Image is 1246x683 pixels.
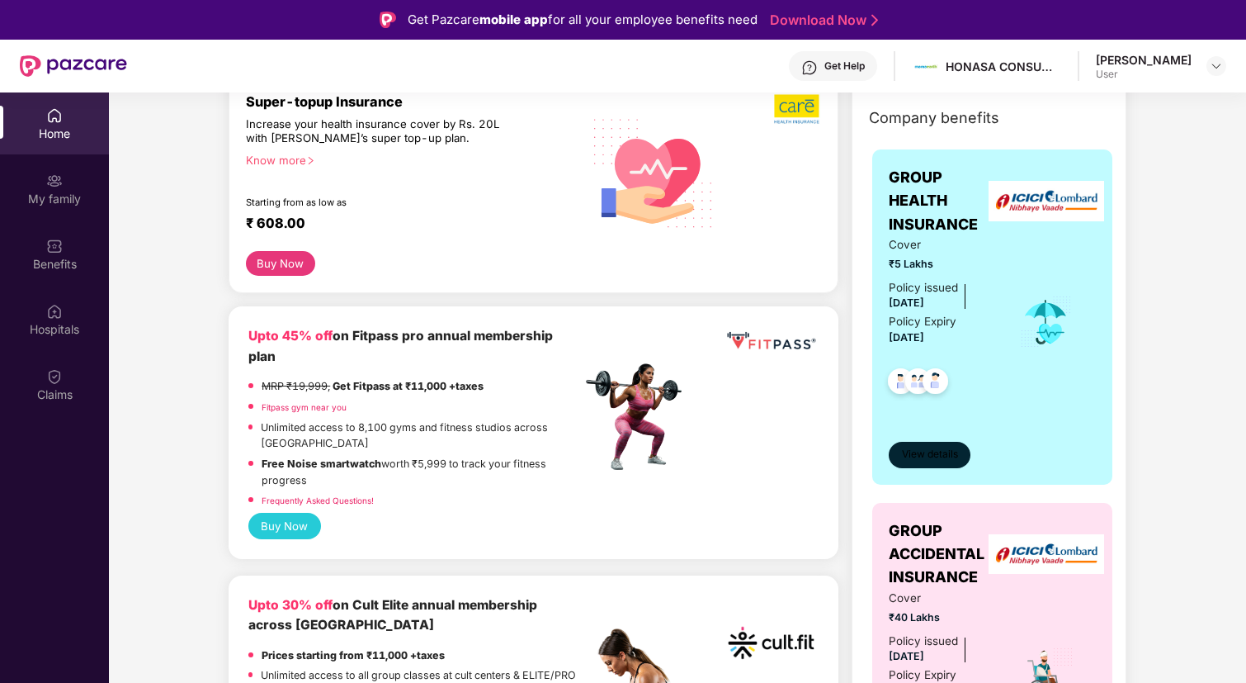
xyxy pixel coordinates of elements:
span: Cover [889,236,997,254]
div: Get Pazcare for all your employee benefits need [408,10,758,30]
del: MRP ₹19,999, [262,380,330,392]
div: User [1096,68,1192,81]
div: Increase your health insurance cover by Rs. 20L with [PERSON_NAME]’s super top-up plan. [246,117,510,146]
img: svg+xml;base64,PHN2ZyB4bWxucz0iaHR0cDovL3d3dy53My5vcmcvMjAwMC9zdmciIHdpZHRoPSI0OC45MTUiIGhlaWdodD... [898,363,938,404]
img: fpp.png [581,359,696,475]
img: fppp.png [724,326,819,356]
b: on Cult Elite annual membership across [GEOGRAPHIC_DATA] [248,597,537,633]
div: Starting from as low as [246,197,512,208]
span: [DATE] [889,650,924,662]
img: svg+xml;base64,PHN2ZyBpZD0iQmVuZWZpdHMiIHhtbG5zPSJodHRwOi8vd3d3LnczLm9yZy8yMDAwL3N2ZyIgd2lkdGg9Ij... [46,238,63,254]
div: Policy Expiry [889,313,956,330]
div: Policy issued [889,279,958,296]
img: svg+xml;base64,PHN2ZyB4bWxucz0iaHR0cDovL3d3dy53My5vcmcvMjAwMC9zdmciIHdpZHRoPSI0OC45NDMiIGhlaWdodD... [880,363,921,404]
span: Company benefits [869,107,999,130]
b: Upto 45% off [248,328,333,344]
strong: Get Fitpass at ₹11,000 +taxes [333,380,484,392]
img: svg+xml;base64,PHN2ZyBpZD0iSG9zcGl0YWxzIiB4bWxucz0iaHR0cDovL3d3dy53My5vcmcvMjAwMC9zdmciIHdpZHRoPS... [46,303,63,320]
b: Upto 30% off [248,597,333,613]
strong: mobile app [479,12,548,27]
p: Unlimited access to 8,100 gyms and fitness studios across [GEOGRAPHIC_DATA] [261,420,581,452]
div: Policy issued [889,633,958,650]
div: [PERSON_NAME] [1096,52,1192,68]
img: Stroke [871,12,878,29]
span: View details [902,447,958,462]
div: Super-topup Insurance [246,93,582,110]
a: Fitpass gym near you [262,402,347,412]
a: Frequently Asked Questions! [262,496,374,505]
img: svg+xml;base64,PHN2ZyBpZD0iQ2xhaW0iIHhtbG5zPSJodHRwOi8vd3d3LnczLm9yZy8yMDAwL3N2ZyIgd2lkdGg9IjIwIi... [46,368,63,385]
span: ₹5 Lakhs [889,256,997,273]
img: svg+xml;base64,PHN2ZyB4bWxucz0iaHR0cDovL3d3dy53My5vcmcvMjAwMC9zdmciIHhtbG5zOnhsaW5rPSJodHRwOi8vd3... [582,99,725,245]
img: Mamaearth%20Logo.jpg [914,55,938,78]
div: Know more [246,154,572,165]
span: ₹40 Lakhs [889,609,997,626]
img: icon [1019,295,1073,349]
img: svg+xml;base64,PHN2ZyB3aWR0aD0iMjAiIGhlaWdodD0iMjAiIHZpZXdCb3g9IjAgMCAyMCAyMCIgZmlsbD0ibm9uZSIgeG... [46,173,63,189]
strong: Prices starting from ₹11,000 +taxes [262,649,445,662]
span: [DATE] [889,331,924,344]
span: GROUP ACCIDENTAL INSURANCE [889,519,997,590]
div: Get Help [824,59,865,73]
img: svg+xml;base64,PHN2ZyB4bWxucz0iaHR0cDovL3d3dy53My5vcmcvMjAwMC9zdmciIHdpZHRoPSI0OC45NDMiIGhlaWdodD... [915,363,956,404]
img: insurerLogo [989,534,1104,575]
span: GROUP HEALTH INSURANCE [889,166,997,236]
img: Logo [380,12,396,28]
span: right [306,156,315,165]
img: svg+xml;base64,PHN2ZyBpZD0iSG9tZSIgeG1sbnM9Imh0dHA6Ly93d3cudzMub3JnLzIwMDAvc3ZnIiB3aWR0aD0iMjAiIG... [46,107,63,124]
span: Cover [889,590,997,607]
img: b5dec4f62d2307b9de63beb79f102df3.png [774,93,821,125]
button: View details [889,442,970,468]
b: on Fitpass pro annual membership plan [248,328,553,363]
img: New Pazcare Logo [20,55,127,77]
p: worth ₹5,999 to track your fitness progress [262,456,581,488]
a: Download Now [770,12,873,29]
button: Buy Now [246,251,315,276]
button: Buy Now [248,513,321,539]
div: HONASA CONSUMER LIMITED [946,59,1061,74]
img: insurerLogo [989,181,1104,221]
span: [DATE] [889,296,924,309]
img: svg+xml;base64,PHN2ZyBpZD0iSGVscC0zMngzMiIgeG1sbnM9Imh0dHA6Ly93d3cudzMub3JnLzIwMDAvc3ZnIiB3aWR0aD... [801,59,818,76]
strong: Free Noise smartwatch [262,458,381,470]
img: svg+xml;base64,PHN2ZyBpZD0iRHJvcGRvd24tMzJ4MzIiIHhtbG5zPSJodHRwOi8vd3d3LnczLm9yZy8yMDAwL3N2ZyIgd2... [1210,59,1223,73]
div: ₹ 608.00 [246,215,565,235]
